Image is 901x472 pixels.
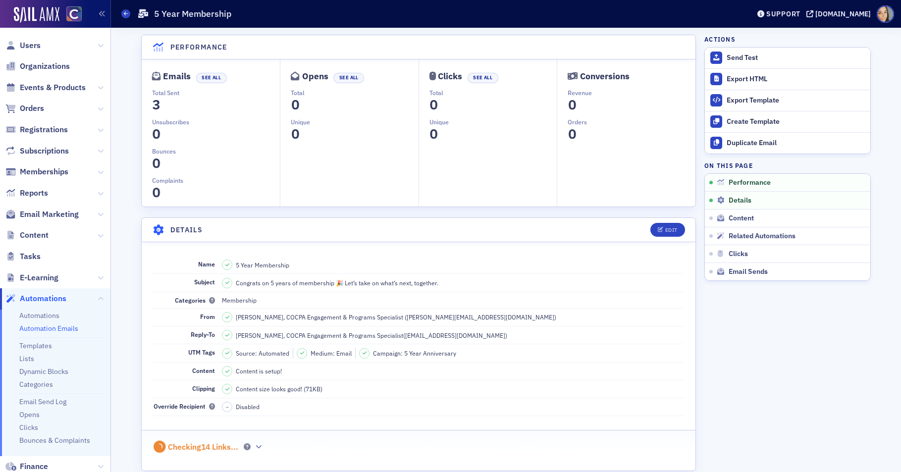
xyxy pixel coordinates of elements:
span: Medium: Email [311,349,352,358]
span: – [226,404,229,411]
section: 0 [568,99,577,110]
a: Events & Products [5,82,86,93]
span: Categories [175,296,215,304]
span: Campaign: 5 Year Anniversary [373,349,456,358]
section: 0 [152,128,161,140]
span: Subject [194,278,215,286]
span: Content is setup! [236,367,282,375]
button: Edit [650,223,685,237]
a: Automation Emails [19,324,78,333]
img: SailAMX [14,7,59,23]
div: Clicks [438,74,462,79]
section: 0 [429,128,438,140]
a: Registrations [5,124,68,135]
a: Users [5,40,41,51]
span: Tasks [20,251,41,262]
span: Email Sends [729,267,768,276]
a: Finance [5,461,48,472]
span: [PERSON_NAME], COCPA Engagement & Programs Specialist ( [EMAIL_ADDRESS][DOMAIN_NAME] ) [236,331,507,340]
span: Events & Products [20,82,86,93]
a: Duplicate Email [705,132,870,154]
span: Content size looks good! (71KB) [236,384,322,393]
h4: Details [170,225,203,235]
span: Finance [20,461,48,472]
span: Content [729,214,754,223]
button: See All [196,73,227,83]
h4: Actions [704,35,735,44]
span: Registrations [20,124,68,135]
span: Automations [20,293,66,304]
div: Export HTML [727,75,865,84]
span: 0 [566,96,579,113]
span: Clipping [192,384,215,392]
p: Bounces [152,147,280,156]
a: Subscriptions [5,146,69,157]
a: Automations [5,293,66,304]
span: 0 [150,125,163,143]
span: Clicks [729,250,748,259]
a: Tasks [5,251,41,262]
h4: On this page [704,161,871,170]
span: Orders [20,103,44,114]
span: Congrats on 5 years of membership 🎉 Let’s take on what’s next, together. [236,278,438,287]
span: Users [20,40,41,51]
span: Override Recipient [154,402,215,410]
a: Bounces & Complaints [19,436,90,445]
span: 0 [150,155,163,172]
a: Organizations [5,61,70,72]
a: Categories [19,380,53,389]
a: Orders [5,103,44,114]
section: 0 [429,99,438,110]
span: Disabled [236,402,260,411]
a: Opens [19,410,40,419]
div: Conversions [580,74,630,79]
span: E-Learning [20,272,58,283]
span: 0 [150,184,163,201]
span: Content [192,367,215,374]
a: Memberships [5,166,68,177]
a: Clicks [19,423,38,432]
span: 5 Year Membership [236,261,289,269]
a: Email Marketing [5,209,79,220]
a: Export HTML [705,68,870,90]
span: Profile [877,5,894,23]
section: 0 [152,187,161,198]
span: 3 [150,96,163,113]
span: Name [198,260,215,268]
a: Reports [5,188,48,199]
span: Reports [20,188,48,199]
span: Subscriptions [20,146,69,157]
button: See All [468,73,498,83]
span: Reply-To [191,330,215,338]
div: Send Test [727,53,865,62]
a: Templates [19,341,52,350]
a: Lists [19,354,34,363]
a: Export Template [705,90,870,111]
a: E-Learning [5,272,58,283]
p: Unsubscribes [152,117,280,126]
img: SailAMX [66,6,82,22]
p: Total [291,88,419,97]
div: Create Template [727,117,865,126]
h1: 5 Year Membership [154,8,231,20]
section: 0 [152,157,161,169]
span: 0 [289,125,302,143]
span: UTM Tags [188,348,215,356]
span: Performance [729,178,771,187]
h4: Performance [170,42,227,52]
div: Emails [163,74,191,79]
div: Duplicate Email [727,139,865,148]
a: Create Template [705,111,870,132]
p: Unique [429,117,557,126]
div: Opens [302,74,328,79]
span: Details [729,196,751,205]
span: Source: Automated [236,349,289,358]
p: Orders [568,117,695,126]
p: Unique [291,117,419,126]
a: Dynamic Blocks [19,367,68,376]
p: Total Sent [152,88,280,97]
span: 0 [427,125,440,143]
section: 0 [291,99,300,110]
span: Content [20,230,49,241]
